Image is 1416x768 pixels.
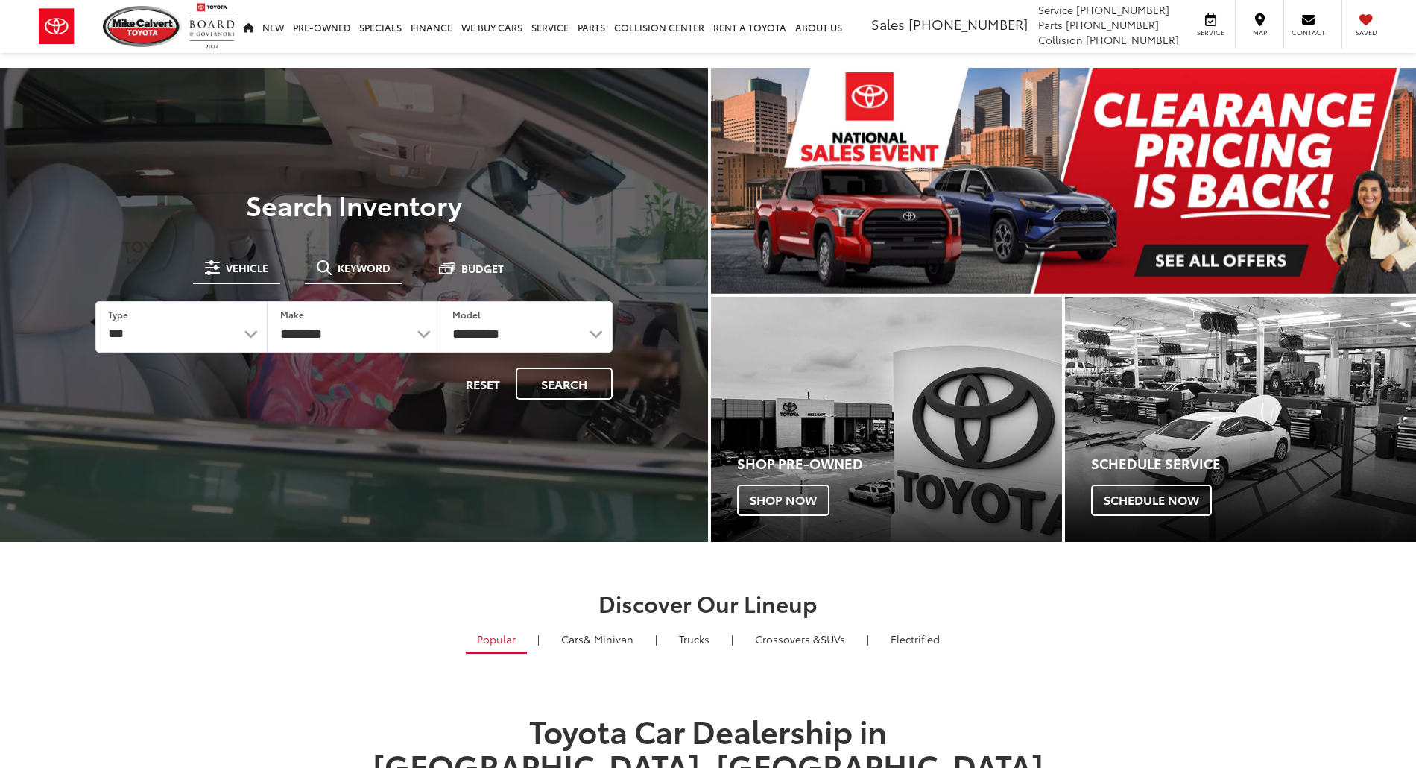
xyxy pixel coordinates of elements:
[584,632,633,646] span: & Minivan
[711,297,1062,543] a: Shop Pre-Owned Shop Now
[744,626,856,652] a: SUVs
[668,626,721,652] a: Trucks
[453,368,513,400] button: Reset
[1038,17,1063,32] span: Parts
[103,6,182,47] img: Mike Calvert Toyota
[516,368,613,400] button: Search
[1038,2,1073,17] span: Service
[1292,28,1325,37] span: Contact
[711,68,1416,294] section: Carousel section with vehicle pictures - may contain disclaimers.
[226,262,268,273] span: Vehicle
[863,632,873,646] li: |
[879,626,951,652] a: Electrified
[63,189,645,219] h3: Search Inventory
[737,456,1062,471] h4: Shop Pre-Owned
[727,632,737,646] li: |
[711,68,1416,294] div: carousel slide number 1 of 1
[461,263,504,274] span: Budget
[1038,32,1083,47] span: Collision
[550,626,645,652] a: Cars
[1350,28,1382,37] span: Saved
[1076,2,1169,17] span: [PHONE_NUMBER]
[737,485,829,516] span: Shop Now
[183,591,1233,615] h2: Discover Our Lineup
[108,308,128,321] label: Type
[711,297,1062,543] div: Toyota
[280,308,304,321] label: Make
[466,626,527,654] a: Popular
[534,632,543,646] li: |
[908,14,1028,34] span: [PHONE_NUMBER]
[711,68,1416,294] img: Clearance Pricing Is Back
[1086,32,1179,47] span: [PHONE_NUMBER]
[1091,485,1212,516] span: Schedule Now
[338,262,391,273] span: Keyword
[871,14,905,34] span: Sales
[452,308,481,321] label: Model
[755,632,821,646] span: Crossovers &
[1065,297,1416,543] a: Schedule Service Schedule Now
[1066,17,1159,32] span: [PHONE_NUMBER]
[1091,456,1416,471] h4: Schedule Service
[1243,28,1276,37] span: Map
[1065,297,1416,543] div: Toyota
[651,632,661,646] li: |
[1194,28,1227,37] span: Service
